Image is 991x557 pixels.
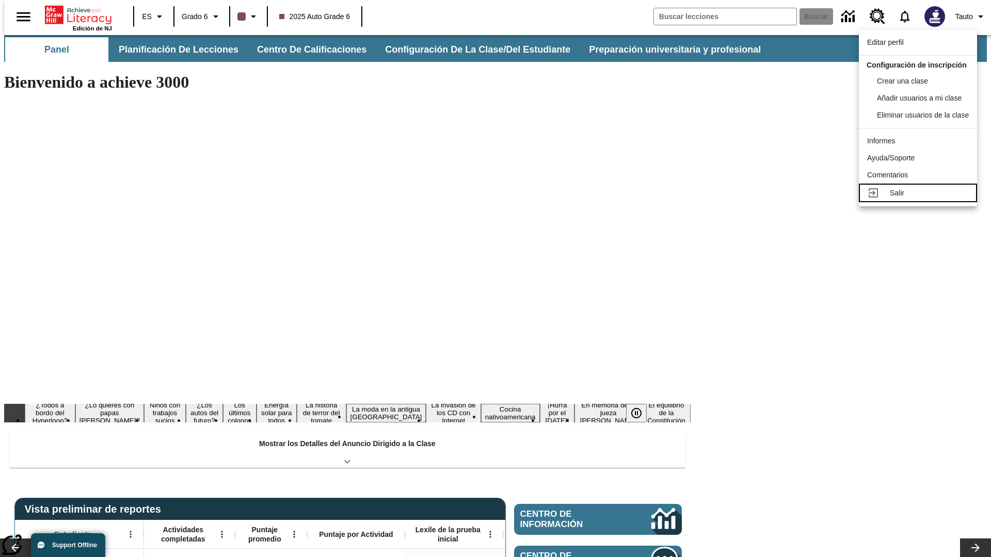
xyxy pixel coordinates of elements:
[867,154,915,162] span: Ayuda/Soporte
[867,137,895,145] span: Informes
[877,111,969,119] span: Eliminar usuarios de la clase
[890,189,904,197] span: Salir
[867,171,908,179] span: Comentarios
[877,77,928,85] span: Crear una clase
[877,94,962,102] span: Añadir usuarios a mi clase
[867,61,967,69] span: Configuración de inscripción
[867,38,904,46] span: Editar perfil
